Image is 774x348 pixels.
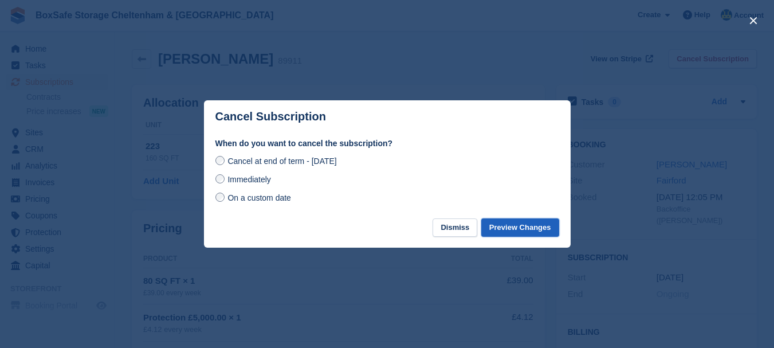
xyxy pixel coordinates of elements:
[227,193,291,202] span: On a custom date
[227,157,336,166] span: Cancel at end of term - [DATE]
[215,193,225,202] input: On a custom date
[433,218,477,237] button: Dismiss
[215,138,559,150] label: When do you want to cancel the subscription?
[227,175,270,184] span: Immediately
[215,156,225,165] input: Cancel at end of term - [DATE]
[481,218,559,237] button: Preview Changes
[215,110,326,123] p: Cancel Subscription
[744,11,763,30] button: close
[215,174,225,183] input: Immediately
